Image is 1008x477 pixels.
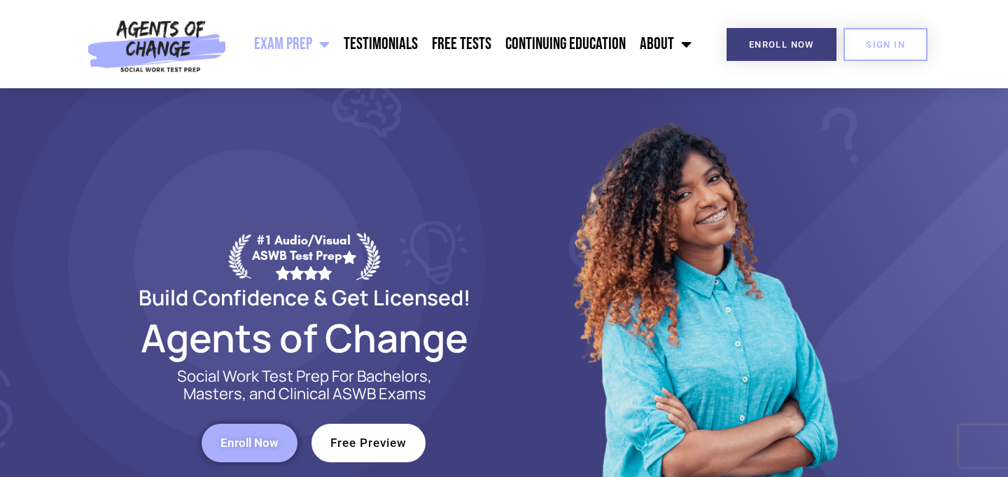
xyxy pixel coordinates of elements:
[220,437,279,449] span: Enroll Now
[233,27,699,62] nav: Menu
[843,28,927,61] a: SIGN IN
[749,40,814,49] span: Enroll Now
[202,424,297,462] a: Enroll Now
[251,233,356,279] div: #1 Audio/Visual ASWB Test Prep
[247,27,337,62] a: Exam Prep
[105,322,504,354] h2: Agents of Change
[633,27,699,62] a: About
[337,27,425,62] a: Testimonials
[727,28,836,61] a: Enroll Now
[866,40,905,49] span: SIGN IN
[105,287,504,307] h2: Build Confidence & Get Licensed!
[311,424,426,462] a: Free Preview
[425,27,498,62] a: Free Tests
[498,27,633,62] a: Continuing Education
[161,368,448,403] p: Social Work Test Prep For Bachelors, Masters, and Clinical ASWB Exams
[330,437,407,449] span: Free Preview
